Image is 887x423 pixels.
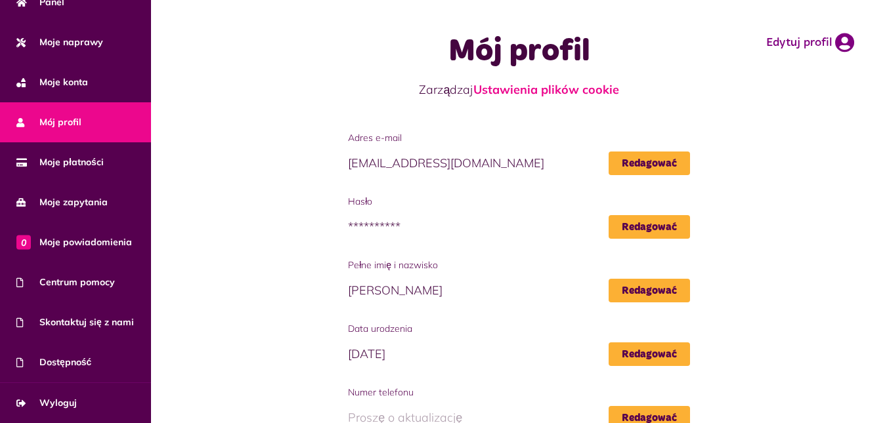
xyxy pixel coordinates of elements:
[622,285,677,296] font: Redagować
[622,413,677,423] font: Redagować
[348,132,402,144] font: Adres e-mail
[609,151,690,175] a: Redagować
[766,33,854,52] a: Edytuj profil
[419,82,473,97] font: Zarządzaj
[448,35,590,67] font: Mój profil
[348,346,385,361] font: [DATE]
[348,259,438,271] font: Pełne imię i nazwisko
[609,215,690,239] a: Redagować
[39,36,103,48] font: Moje naprawy
[348,323,412,334] font: Data urodzenia
[766,37,832,49] font: Edytuj profil
[39,196,108,208] font: Moje zapytania
[39,276,115,288] font: Centrum pomocy
[39,397,77,409] font: Wyloguj
[609,279,690,302] a: Redagować
[39,76,88,88] font: Moje konta
[622,349,677,359] font: Redagować
[21,236,26,248] font: 0
[348,283,443,298] font: [PERSON_NAME]
[473,82,619,97] font: Ustawienia plików cookie
[348,386,414,398] font: Numer telefonu
[622,158,677,169] font: Redagować
[39,236,132,248] font: Moje powiadomienia
[348,195,372,207] font: Hasło
[39,316,134,328] font: Skontaktuj się z nami
[39,156,104,168] font: Moje płatności
[622,222,677,232] font: Redagować
[348,155,544,171] font: [EMAIL_ADDRESS][DOMAIN_NAME]
[39,356,91,368] font: Dostępność
[609,342,690,366] a: Redagować
[39,116,81,128] font: Mój profil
